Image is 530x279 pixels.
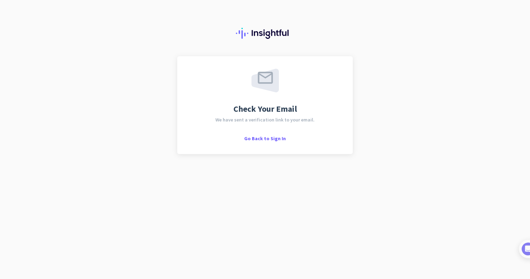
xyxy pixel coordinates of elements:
[236,28,294,39] img: Insightful
[251,69,279,92] img: email-sent
[233,105,297,113] span: Check Your Email
[244,135,286,142] span: Go Back to Sign In
[215,117,315,122] span: We have sent a verification link to your email.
